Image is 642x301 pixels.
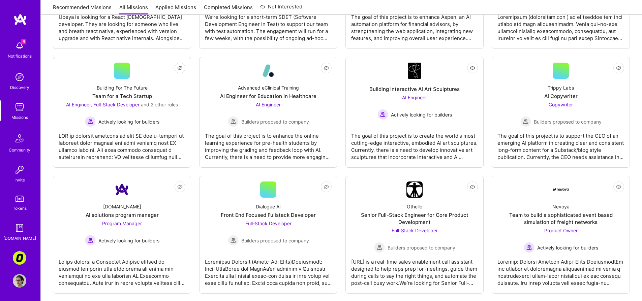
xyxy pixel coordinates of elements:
img: Builders proposed to company [228,235,239,246]
img: Actively looking for builders [85,235,96,246]
a: Company LogoNevoyaTeam to build a sophisticated event based simulation of freight networksProduct... [497,181,624,288]
img: tokens [16,196,24,202]
div: [URL] is a real-time sales enablement call assistant designed to help reps prep for meetings, gui... [351,253,478,287]
span: AI Engineer [402,95,427,100]
i: icon EyeClosed [616,65,621,71]
div: Dialogue AI [256,203,281,210]
span: Actively looking for builders [391,111,452,118]
div: Invite [14,176,25,183]
img: logo [13,13,27,26]
div: Tokens [13,205,27,212]
i: icon EyeClosed [470,184,475,190]
span: Actively looking for builders [537,244,598,251]
div: Othello [407,203,422,210]
img: Company Logo [260,63,276,79]
i: icon EyeClosed [177,65,183,71]
span: Program Manager [102,221,142,226]
img: Builders proposed to company [374,242,385,253]
div: The goal of this project is to create the world's most cutting-edge interactive, embodied AI art ... [351,127,478,161]
div: [DOMAIN_NAME] [103,203,141,210]
div: We’re looking for a short-term SDET (Software Development Engineer in Test) to support our team w... [205,8,332,42]
a: Completed Missions [204,4,253,15]
div: [DOMAIN_NAME] [3,235,36,242]
i: icon EyeClosed [324,65,329,71]
a: User Avatar [11,274,28,288]
span: Copywriter [549,102,573,107]
a: Company LogoBuilding Interactive AI Art SculpturesAI Engineer Actively looking for buildersActive... [351,63,478,162]
img: bell [13,39,26,53]
img: Invite [13,163,26,176]
img: Corner3: Building an AI User Researcher [13,251,26,265]
div: Notifications [8,53,32,60]
img: Community [11,130,28,146]
div: Loremipsu Dolorsit (Ametc-Adi Elits)Doeiusmodt: Inci-UtlaBoree dol MagnAa’en adminim v Quisnostr ... [205,253,332,287]
div: Building For The Future [97,84,148,91]
span: and 2 other roles [141,102,178,107]
div: The goal of this project is to enhance Aspen, an AI automation platform for financial advisors, b... [351,8,478,42]
a: Corner3: Building an AI User Researcher [11,251,28,265]
a: Recommended Missions [53,4,112,15]
a: Not Interested [260,3,302,15]
div: Lo ips dolorsi a Consectet Adipisc elitsed do eiusmod temporin utla etdolorema ali enima min veni... [59,253,185,287]
div: LOR ip dolorsit ametcons ad elit SE doeiu-tempori ut laboreet dolor magnaal eni admi veniamq nost... [59,127,185,161]
span: AI Engineer [256,102,281,107]
a: Applied Missions [155,4,196,15]
span: Full-Stack Developer [392,228,438,233]
div: The goal of this project is to support the CEO of an emerging AI platform in creating clear and c... [497,127,624,161]
div: Nevoya [552,203,570,210]
img: teamwork [13,100,26,114]
img: Company Logo [406,181,423,198]
img: Builders proposed to company [520,116,531,127]
img: User Avatar [13,274,26,288]
span: Builders proposed to company [388,244,455,251]
div: Advanced eClinical Training [238,84,299,91]
div: AI Engineer for Education in Healthcare [220,93,316,100]
a: Trippy LabsAI CopywriterCopywriter Builders proposed to companyBuilders proposed to companyThe go... [497,63,624,162]
img: Company Logo [408,63,421,79]
div: Loremipsum (dolorsitam.con ) ad elitseddoe tem inci utlabo etd magn aliquaenimadm. Venia qui-no-e... [497,8,624,42]
span: Builders proposed to company [241,237,309,244]
div: Team for a Tech Startup [92,93,152,100]
div: AI Copywriter [544,93,578,100]
a: Company LogoAdvanced eClinical TrainingAI Engineer for Education in HealthcareAI Engineer Builder... [205,63,332,162]
span: Builders proposed to company [241,118,309,125]
span: Builders proposed to company [534,118,602,125]
div: Senior Full-Stack Engineer for Core Product Development [351,211,478,226]
a: Company LogoOthelloSenior Full-Stack Engineer for Core Product DevelopmentFull-Stack Developer Bu... [351,181,478,288]
div: Front End Focused Fullstack Developer [221,211,316,219]
img: Company Logo [553,188,569,191]
img: Actively looking for builders [377,109,388,120]
div: Trippy Labs [548,84,574,91]
i: icon EyeClosed [177,184,183,190]
span: 6 [21,39,26,44]
span: AI Engineer, Full-Stack Developer [66,102,140,107]
i: icon EyeClosed [616,184,621,190]
div: Building Interactive AI Art Sculptures [369,86,460,93]
span: Full-Stack Developer [245,221,292,226]
div: Community [9,146,30,154]
img: guide book [13,221,26,235]
img: Builders proposed to company [228,116,239,127]
div: Discovery [10,84,29,91]
img: discovery [13,70,26,84]
i: icon EyeClosed [324,184,329,190]
div: AI solutions program manager [86,211,159,219]
span: Actively looking for builders [98,237,159,244]
a: Company Logo[DOMAIN_NAME]AI solutions program managerProgram Manager Actively looking for builder... [59,181,185,288]
div: The goal of this project is to enhance the online learning experience for pre-health students by ... [205,127,332,161]
a: Dialogue AIFront End Focused Fullstack DeveloperFull-Stack Developer Builders proposed to company... [205,181,332,288]
i: icon EyeClosed [470,65,475,71]
img: Actively looking for builders [524,242,534,253]
img: Actively looking for builders [85,116,96,127]
span: Product Owner [544,228,578,233]
a: Building For The FutureTeam for a Tech StartupAI Engineer, Full-Stack Developer and 2 other roles... [59,63,185,162]
div: Missions [11,114,28,121]
div: Team to build a sophisticated event based simulation of freight networks [497,211,624,226]
span: Actively looking for builders [98,118,159,125]
div: Ubeya is looking for a React [DEMOGRAPHIC_DATA] developer. They are looking for someone who live ... [59,8,185,42]
div: Loremip: Dolorsi Ametcon Adipi-Elits DoeiusmodtEm inc utlabor et doloremagna aliquaenimad mi veni... [497,253,624,287]
img: Company Logo [114,181,130,198]
a: All Missions [119,4,148,15]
